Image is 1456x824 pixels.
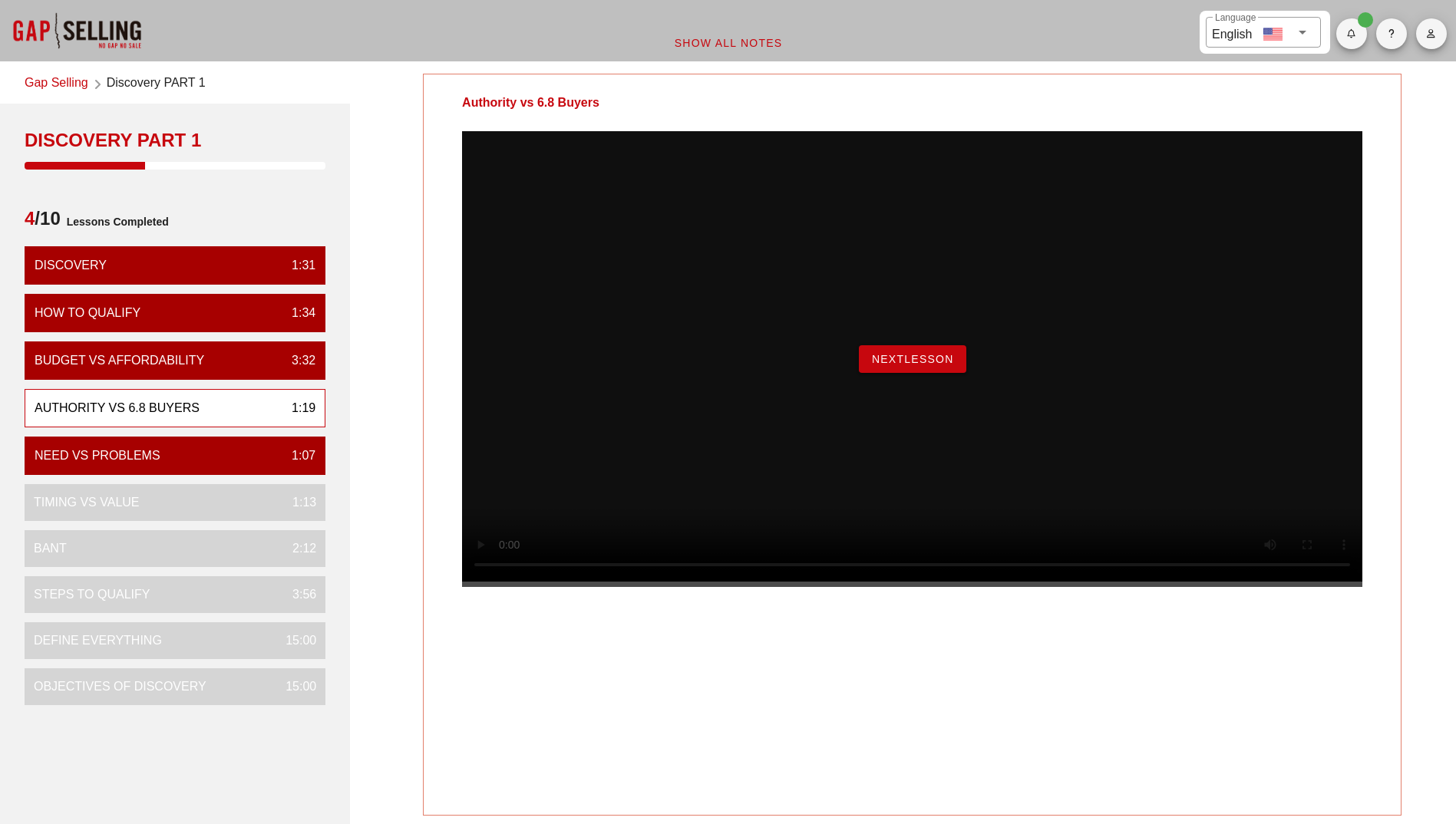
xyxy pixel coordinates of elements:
div: 1:31 [279,256,315,275]
div: 2:12 [280,539,316,558]
div: 1:07 [279,447,315,465]
div: Authority vs 6.8 Buyers [424,74,638,131]
div: Discovery PART 1 [25,128,325,153]
span: Show All Notes [674,37,783,49]
div: 1:34 [279,304,315,322]
div: 1:13 [280,493,316,512]
div: Objectives of Discovery [34,677,206,696]
div: English [1212,21,1252,44]
span: Lessons Completed [61,206,169,237]
div: LanguageEnglish [1206,17,1321,48]
div: BANT [34,539,67,558]
div: Steps to Qualify [34,585,150,604]
button: Show All Notes [662,29,795,57]
span: NextLesson [871,353,954,365]
button: NextLesson [859,345,966,373]
span: 4 [25,208,35,229]
span: /10 [25,206,61,237]
span: Badge [1358,12,1373,28]
label: Language [1215,12,1256,24]
span: Discovery PART 1 [107,74,206,94]
div: Need vs Problems [35,447,160,465]
div: Budget vs Affordability [35,351,204,370]
div: 1:19 [279,399,315,417]
div: 15:00 [273,631,316,650]
div: Discovery [35,256,107,275]
div: Define Everything [34,631,162,650]
div: Authority vs 6.8 Buyers [35,399,200,417]
div: 15:00 [273,677,316,696]
div: Timing vs Value [34,493,140,512]
div: 3:32 [279,351,315,370]
div: 3:56 [280,585,316,604]
div: How To Qualify [35,304,140,322]
a: Gap Selling [25,74,88,94]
